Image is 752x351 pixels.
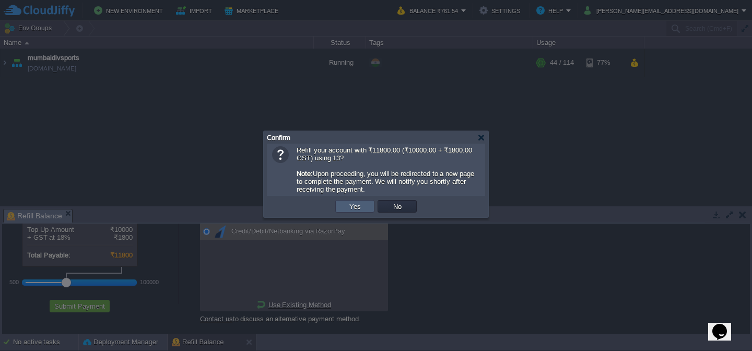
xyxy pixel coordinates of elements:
button: No [390,202,405,211]
iframe: chat widget [708,309,742,341]
span: Confirm [267,134,290,142]
button: Yes [346,202,364,211]
b: Note: [297,170,313,178]
span: Refill your account with ₹11800.00 (₹10000.00 + ₹1800.00 GST) using 13? Upon proceeding, you will... [297,146,474,193]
